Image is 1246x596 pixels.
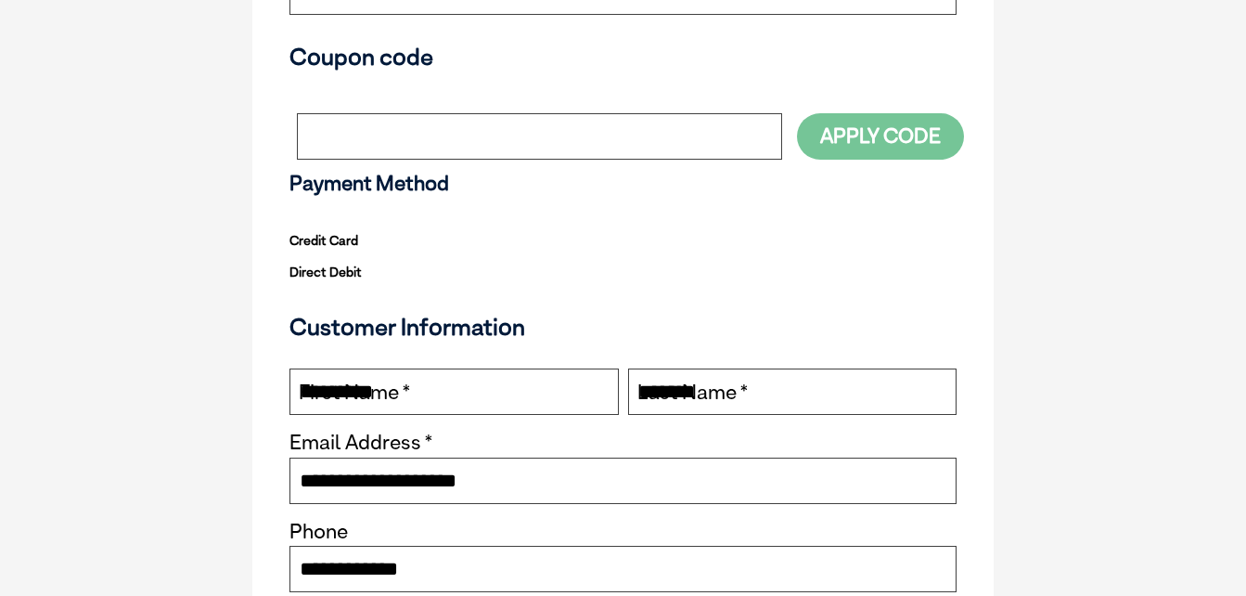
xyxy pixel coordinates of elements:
[289,521,348,542] label: Phone
[797,113,964,159] button: Apply Code
[289,172,957,196] h3: Payment Method
[289,432,432,453] label: Email Address *
[299,381,410,405] label: First Name *
[637,381,748,405] label: Last Name *
[289,43,957,71] h3: Coupon code
[289,228,358,253] label: Credit Card
[289,313,957,341] h3: Customer Information
[289,260,362,284] label: Direct Debit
